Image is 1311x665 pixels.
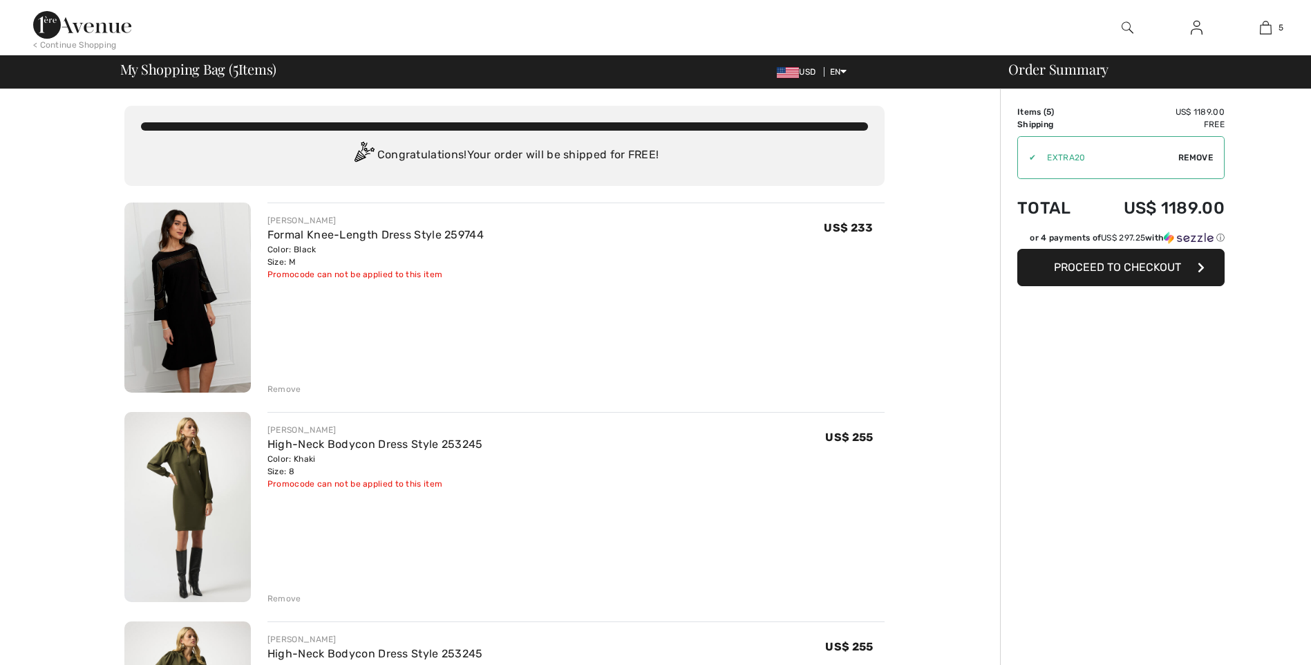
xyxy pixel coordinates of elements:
[120,62,277,76] span: My Shopping Bag ( Items)
[1279,21,1283,34] span: 5
[350,142,377,169] img: Congratulation2.svg
[1089,185,1225,232] td: US$ 1189.00
[1089,106,1225,118] td: US$ 1189.00
[1036,137,1178,178] input: Promo code
[267,214,484,227] div: [PERSON_NAME]
[267,633,483,646] div: [PERSON_NAME]
[141,142,868,169] div: Congratulations! Your order will be shipped for FREE!
[1089,118,1225,131] td: Free
[33,11,131,39] img: 1ère Avenue
[1017,185,1089,232] td: Total
[267,424,483,436] div: [PERSON_NAME]
[124,412,251,602] img: High-Neck Bodycon Dress Style 253245
[1017,249,1225,286] button: Proceed to Checkout
[33,39,117,51] div: < Continue Shopping
[1017,232,1225,249] div: or 4 payments ofUS$ 297.25withSezzle Click to learn more about Sezzle
[1046,107,1051,117] span: 5
[1054,261,1181,274] span: Proceed to Checkout
[1017,118,1089,131] td: Shipping
[1018,151,1036,164] div: ✔
[825,431,873,444] span: US$ 255
[267,438,483,451] a: High-Neck Bodycon Dress Style 253245
[233,59,238,77] span: 5
[1164,232,1214,244] img: Sezzle
[1232,19,1299,36] a: 5
[830,67,847,77] span: EN
[267,243,484,268] div: Color: Black Size: M
[267,383,301,395] div: Remove
[1017,106,1089,118] td: Items ( )
[824,221,873,234] span: US$ 233
[267,647,483,660] a: High-Neck Bodycon Dress Style 253245
[1101,233,1145,243] span: US$ 297.25
[777,67,821,77] span: USD
[1191,19,1202,36] img: My Info
[124,203,251,393] img: Formal Knee-Length Dress Style 259744
[777,67,799,78] img: US Dollar
[1030,232,1225,244] div: or 4 payments of with
[1180,19,1214,37] a: Sign In
[267,228,484,241] a: Formal Knee-Length Dress Style 259744
[267,592,301,605] div: Remove
[1122,19,1133,36] img: search the website
[992,62,1303,76] div: Order Summary
[1178,151,1213,164] span: Remove
[825,640,873,653] span: US$ 255
[1260,19,1272,36] img: My Bag
[267,478,483,490] div: Promocode can not be applied to this item
[267,453,483,478] div: Color: Khaki Size: 8
[267,268,484,281] div: Promocode can not be applied to this item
